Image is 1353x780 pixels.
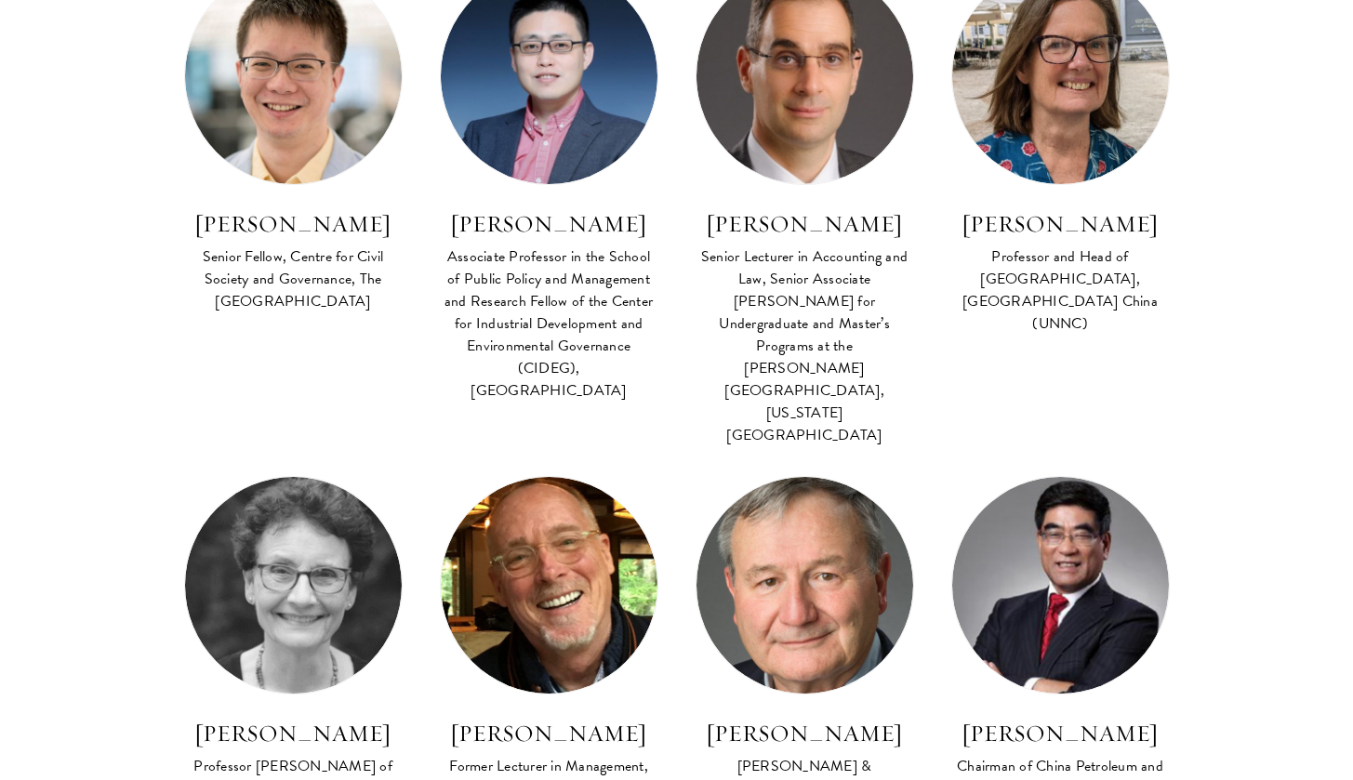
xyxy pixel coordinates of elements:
div: Associate Professor in the School of Public Policy and Management and Research Fellow of the Cent... [440,245,658,402]
h3: [PERSON_NAME] [951,718,1170,749]
div: Senior Lecturer in Accounting and Law, Senior Associate [PERSON_NAME] for Undergraduate and Maste... [696,245,914,446]
div: Professor and Head of [GEOGRAPHIC_DATA], [GEOGRAPHIC_DATA] China (UNNC) [951,245,1170,335]
h3: [PERSON_NAME] [440,208,658,240]
h3: [PERSON_NAME] [184,208,403,240]
h3: [PERSON_NAME] [951,208,1170,240]
h3: [PERSON_NAME] [440,718,658,749]
div: Senior Fellow, Centre for Civil Society and Governance, The [GEOGRAPHIC_DATA] [184,245,403,312]
h3: [PERSON_NAME] [184,718,403,749]
h3: [PERSON_NAME] [696,718,914,749]
h3: [PERSON_NAME] [696,208,914,240]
